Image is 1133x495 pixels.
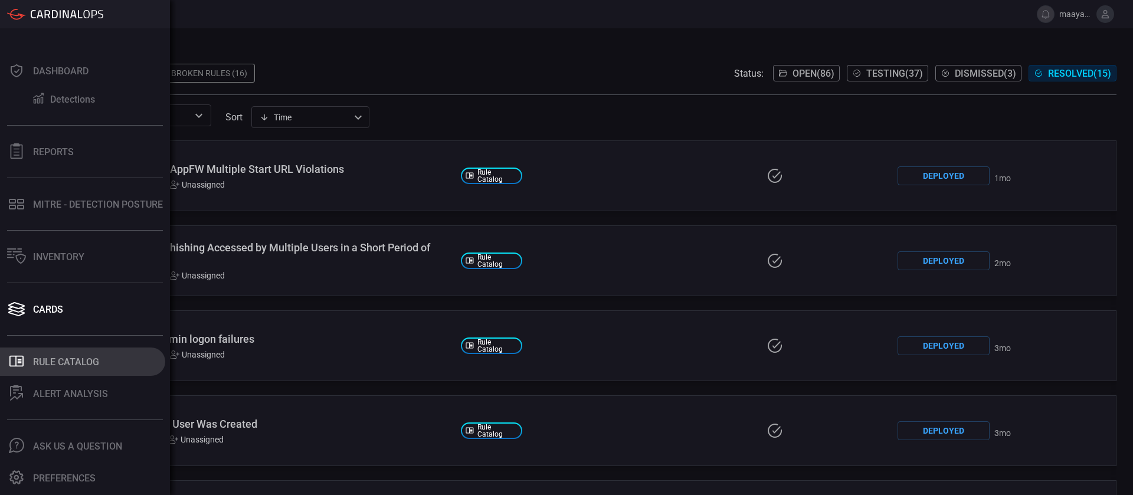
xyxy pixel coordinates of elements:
button: Open(86) [773,65,840,81]
div: Duo - Multiple admin logon failures [88,333,451,345]
div: Deployed [898,336,990,355]
span: Open ( 86 ) [793,68,834,79]
button: Open [191,107,207,124]
span: Jun 15, 2025 10:48 AM [994,258,1011,268]
button: Dismissed(3) [935,65,1021,81]
span: maayansh [1059,9,1092,19]
div: Dashboard [33,65,89,77]
div: Deployed [898,166,990,185]
span: Testing ( 37 ) [866,68,923,79]
div: Detections [50,94,95,105]
span: May 15, 2025 8:24 AM [994,343,1011,353]
div: Deployed [898,251,990,270]
span: Resolved ( 15 ) [1048,68,1111,79]
span: Rule Catalog [477,169,518,183]
div: MITRE - Detection Posture [33,199,163,210]
span: Jul 09, 2025 5:57 PM [994,173,1011,183]
div: Unassigned [170,271,225,280]
div: Unassigned [170,350,225,359]
div: Time [260,112,351,123]
button: Testing(37) [847,65,928,81]
div: Duo - New Admin User Was Created [88,418,451,430]
span: Rule Catalog [477,254,518,268]
div: Citrix Netscaler - AppFW Multiple Start URL Violations [88,163,451,175]
span: Rule Catalog [477,339,518,353]
span: Rule Catalog [477,424,518,438]
div: ALERT ANALYSIS [33,388,108,399]
div: Inventory [33,251,84,263]
span: May 15, 2025 8:25 AM [994,428,1011,438]
div: Broken Rules (16) [164,64,255,83]
div: Fortinet - Same Phishing Accessed by Multiple Users in a Short Period of Time [88,241,451,266]
div: Reports [33,146,74,158]
span: Dismissed ( 3 ) [955,68,1016,79]
label: sort [225,112,243,123]
div: Cards [33,304,63,315]
button: Resolved(15) [1029,65,1116,81]
span: Status: [734,68,764,79]
div: Ask Us A Question [33,441,122,452]
div: Unassigned [169,435,224,444]
div: Deployed [898,421,990,440]
div: Rule Catalog [33,356,99,368]
div: Unassigned [170,180,225,189]
div: Preferences [33,473,96,484]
